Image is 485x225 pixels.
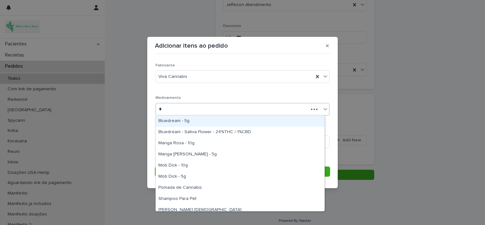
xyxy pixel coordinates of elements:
[155,42,228,50] p: Adicionar itens ao pedido
[156,96,181,100] span: Medicamento
[156,149,324,160] div: Manga Rosa - 5g
[156,64,175,67] span: Fabricante
[156,205,324,216] div: Vela Aromática
[156,116,324,127] div: Bluedream - 5g
[156,160,324,171] div: Mob Dick - 10g
[156,194,324,205] div: Shampoo Para Pet
[156,127,324,138] div: Bluedream - Sativa Flower - 24%THC / 1%CBD
[156,171,324,182] div: Mob Dick - 5g
[158,73,187,80] span: Viva Cannabis
[156,138,324,149] div: Manga Rosa - 10g
[156,182,324,194] div: Pomada de Cannabis
[155,167,330,177] button: Save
